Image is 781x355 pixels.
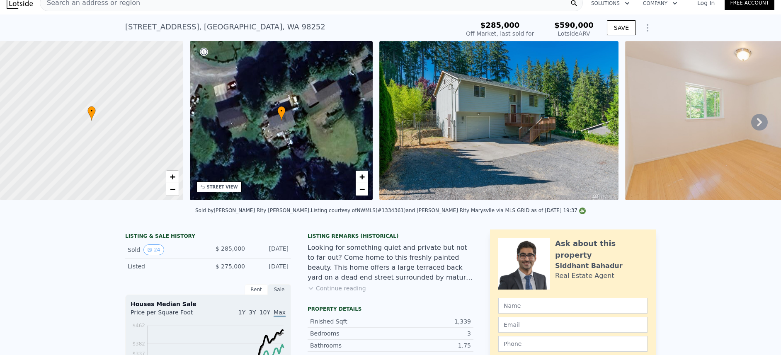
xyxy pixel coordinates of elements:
img: NWMLS Logo [579,208,586,214]
div: • [87,106,96,121]
div: Lotside ARV [554,29,594,38]
div: Siddhant Bahadur [555,261,623,271]
div: Price per Square Foot [131,308,208,321]
span: + [170,171,175,182]
button: Continue reading [308,284,366,292]
div: Property details [308,306,473,312]
div: [DATE] [252,262,289,270]
div: Bedrooms [310,329,390,338]
div: STREET VIEW [207,184,238,190]
span: $285,000 [480,21,520,29]
div: 1,339 [390,317,471,326]
div: 1.75 [390,341,471,350]
div: Listing courtesy of NWMLS (#1334361) and [PERSON_NAME] Rlty Marysvlle via MLS GRID as of [DATE] 1... [311,208,586,213]
div: Sold by [PERSON_NAME] Rlty [PERSON_NAME] . [195,208,311,213]
span: 3Y [249,309,256,316]
button: SAVE [607,20,636,35]
span: • [87,107,96,115]
a: Zoom out [166,183,179,196]
button: View historical data [143,244,164,255]
span: • [277,107,286,115]
span: − [359,184,365,194]
a: Zoom in [356,171,368,183]
tspan: $462 [132,323,145,328]
div: 3 [390,329,471,338]
input: Phone [498,336,648,352]
span: $ 275,000 [216,263,245,270]
div: • [277,106,286,121]
img: Sale: 126728542 Parcel: 103823803 [379,41,618,200]
input: Email [498,317,648,333]
div: [DATE] [252,244,289,255]
span: 10Y [260,309,270,316]
div: Bathrooms [310,341,390,350]
div: Listed [128,262,201,270]
div: [STREET_ADDRESS] , [GEOGRAPHIC_DATA] , WA 98252 [125,21,325,33]
div: Sale [268,284,291,295]
input: Name [498,298,648,314]
div: Listing Remarks (Historical) [308,233,473,239]
span: − [170,184,175,194]
div: Sold [128,244,201,255]
div: Looking for something quiet and private but not to far out? Come home to this freshly painted bea... [308,243,473,283]
span: $ 285,000 [216,245,245,252]
span: + [359,171,365,182]
div: Real Estate Agent [555,271,614,281]
span: $590,000 [554,21,594,29]
tspan: $382 [132,341,145,347]
span: Max [274,309,286,317]
a: Zoom in [166,171,179,183]
a: Zoom out [356,183,368,196]
div: LISTING & SALE HISTORY [125,233,291,241]
div: Houses Median Sale [131,300,286,308]
div: Finished Sqft [310,317,390,326]
span: 1Y [238,309,245,316]
button: Show Options [639,19,656,36]
div: Off Market, last sold for [466,29,534,38]
div: Rent [245,284,268,295]
div: Ask about this property [555,238,648,261]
